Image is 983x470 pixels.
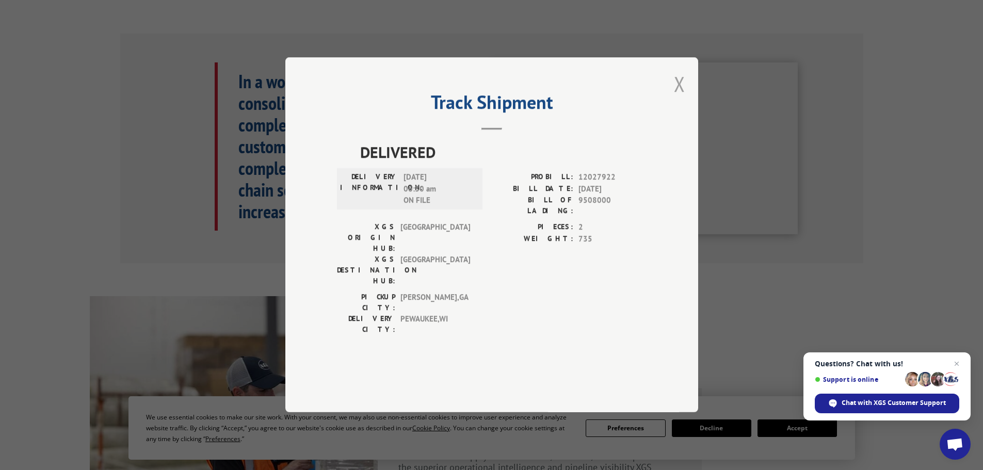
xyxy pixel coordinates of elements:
label: DELIVERY INFORMATION: [340,172,398,207]
span: [DATE] [578,183,647,195]
span: [PERSON_NAME] , GA [400,292,470,314]
span: Questions? Chat with us! [815,360,959,368]
label: XGS ORIGIN HUB: [337,222,395,254]
label: PROBILL: [492,172,573,184]
a: Open chat [940,429,971,460]
span: PEWAUKEE , WI [400,314,470,335]
span: Chat with XGS Customer Support [842,398,946,408]
button: Close modal [674,70,685,98]
span: [GEOGRAPHIC_DATA] [400,254,470,287]
label: PIECES: [492,222,573,234]
label: XGS DESTINATION HUB: [337,254,395,287]
span: 12027922 [578,172,647,184]
span: Support is online [815,376,901,383]
span: [GEOGRAPHIC_DATA] [400,222,470,254]
h2: Track Shipment [337,95,647,115]
span: 735 [578,233,647,245]
label: BILL DATE: [492,183,573,195]
span: 2 [578,222,647,234]
label: WEIGHT: [492,233,573,245]
label: DELIVERY CITY: [337,314,395,335]
label: PICKUP CITY: [337,292,395,314]
span: Chat with XGS Customer Support [815,394,959,413]
label: BILL OF LADING: [492,195,573,217]
span: DELIVERED [360,141,647,164]
span: 9508000 [578,195,647,217]
span: [DATE] 06:30 am ON FILE [404,172,473,207]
